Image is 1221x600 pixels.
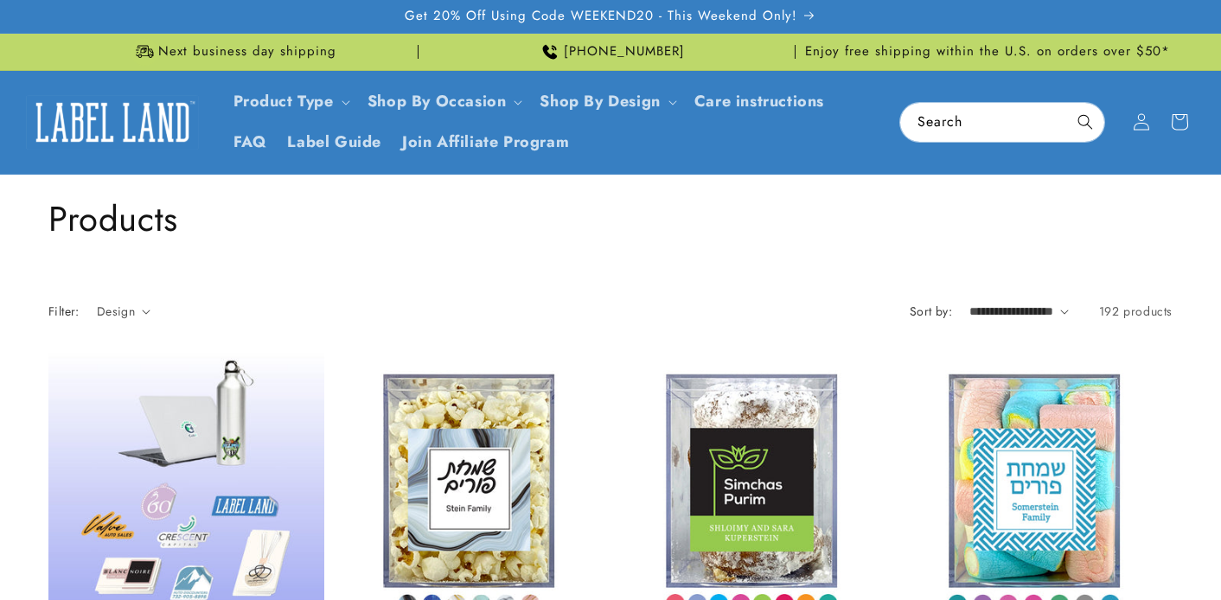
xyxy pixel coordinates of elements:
span: [PHONE_NUMBER] [564,43,685,61]
span: Label Guide [287,132,381,152]
span: Care instructions [694,92,824,112]
a: Product Type [233,90,334,112]
summary: Shop By Design [529,81,683,122]
img: Label Land [26,95,199,149]
a: Care instructions [684,81,834,122]
span: Join Affiliate Program [402,132,569,152]
span: Design [97,303,135,320]
div: Announcement [48,34,419,70]
label: Sort by: [910,303,952,320]
h2: Filter: [48,303,80,321]
span: Shop By Occasion [368,92,507,112]
span: 192 products [1099,303,1173,320]
span: Next business day shipping [158,43,336,61]
summary: Shop By Occasion [357,81,530,122]
div: Announcement [802,34,1173,70]
h1: Products [48,196,1173,241]
span: FAQ [233,132,267,152]
a: Label Land [20,89,206,156]
button: Search [1066,103,1104,141]
div: Announcement [425,34,796,70]
span: Enjoy free shipping within the U.S. on orders over $50* [805,43,1170,61]
span: Get 20% Off Using Code WEEKEND20 - This Weekend Only! [405,8,797,25]
summary: Design (0 selected) [97,303,150,321]
summary: Product Type [223,81,357,122]
a: Join Affiliate Program [392,122,579,163]
a: Shop By Design [540,90,660,112]
a: Label Guide [277,122,392,163]
a: FAQ [223,122,278,163]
